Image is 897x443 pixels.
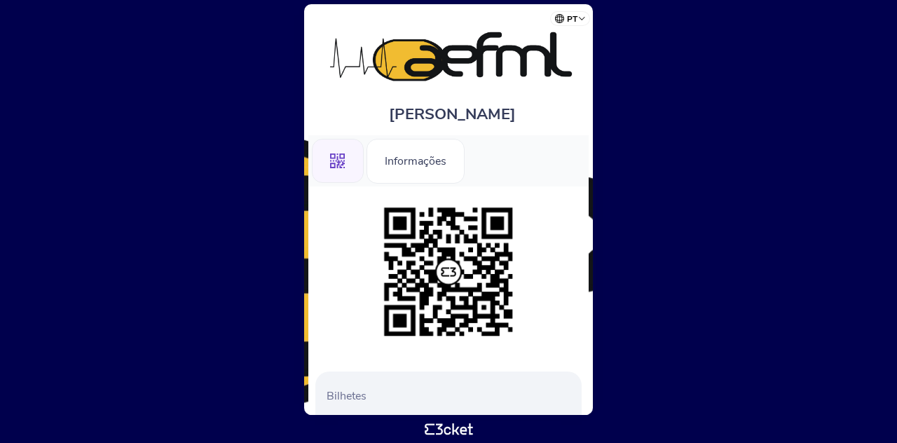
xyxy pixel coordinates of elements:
[367,152,465,168] a: Informações
[315,18,582,83] img: Sócios AEFML
[377,200,520,343] img: 4867da5dd4b2451281bfeeeee226a067.png
[367,139,465,184] div: Informações
[327,388,576,404] p: Bilhetes
[389,104,516,125] span: [PERSON_NAME]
